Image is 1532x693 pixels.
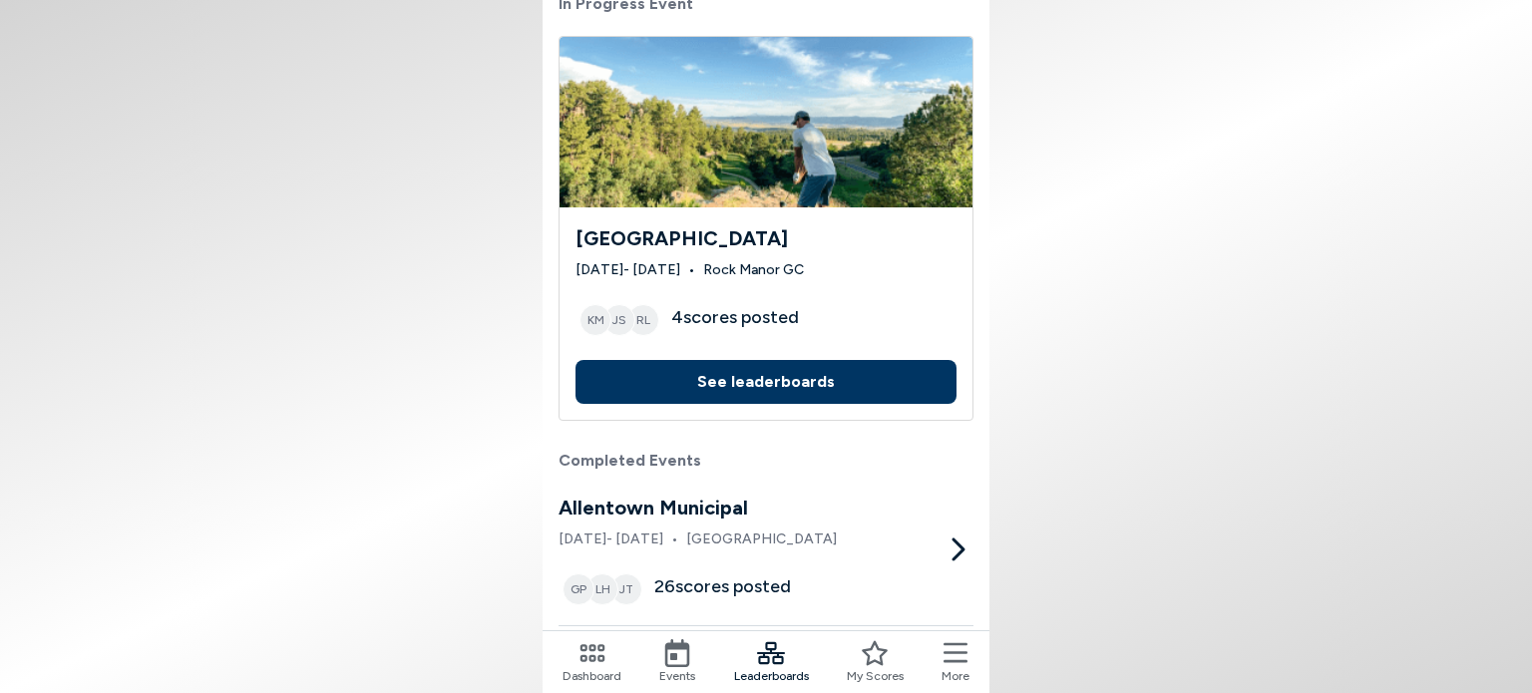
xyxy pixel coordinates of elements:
a: My Scores [847,639,904,685]
img: Rock Manor [560,37,972,207]
a: Events [659,639,695,685]
a: Leaderboards [734,639,809,685]
span: Events [659,667,695,685]
span: [DATE] - [DATE] [575,259,680,280]
span: My Scores [847,667,904,685]
span: • [688,259,695,280]
div: JT [610,573,642,605]
div: KM [579,304,611,336]
div: GP [563,573,594,605]
button: More [942,639,969,685]
a: Rock Manor[GEOGRAPHIC_DATA][DATE]- [DATE]•Rock Manor GCKMJSRL4scores posted See leaderboards [559,36,973,421]
a: Dashboard [563,639,621,685]
div: LH [586,573,618,605]
span: Rock Manor GC [703,259,804,280]
div: RL [627,304,659,336]
span: Dashboard [563,667,621,685]
button: See leaderboards [575,360,957,404]
span: 26 scores posted [654,573,791,605]
h3: [GEOGRAPHIC_DATA] [575,223,957,253]
a: Allentown Municipal[DATE]- [DATE]•[GEOGRAPHIC_DATA]GPLHJT26scores posted [559,493,973,605]
span: More [942,667,969,685]
div: JS [603,304,635,336]
h2: Completed Events [559,449,973,473]
span: Leaderboards [734,667,809,685]
span: 4 scores posted [671,304,799,336]
span: • [671,528,678,549]
span: [GEOGRAPHIC_DATA] [686,528,837,549]
span: [DATE] - [DATE] [559,528,663,549]
h3: Allentown Municipal [559,493,837,522]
